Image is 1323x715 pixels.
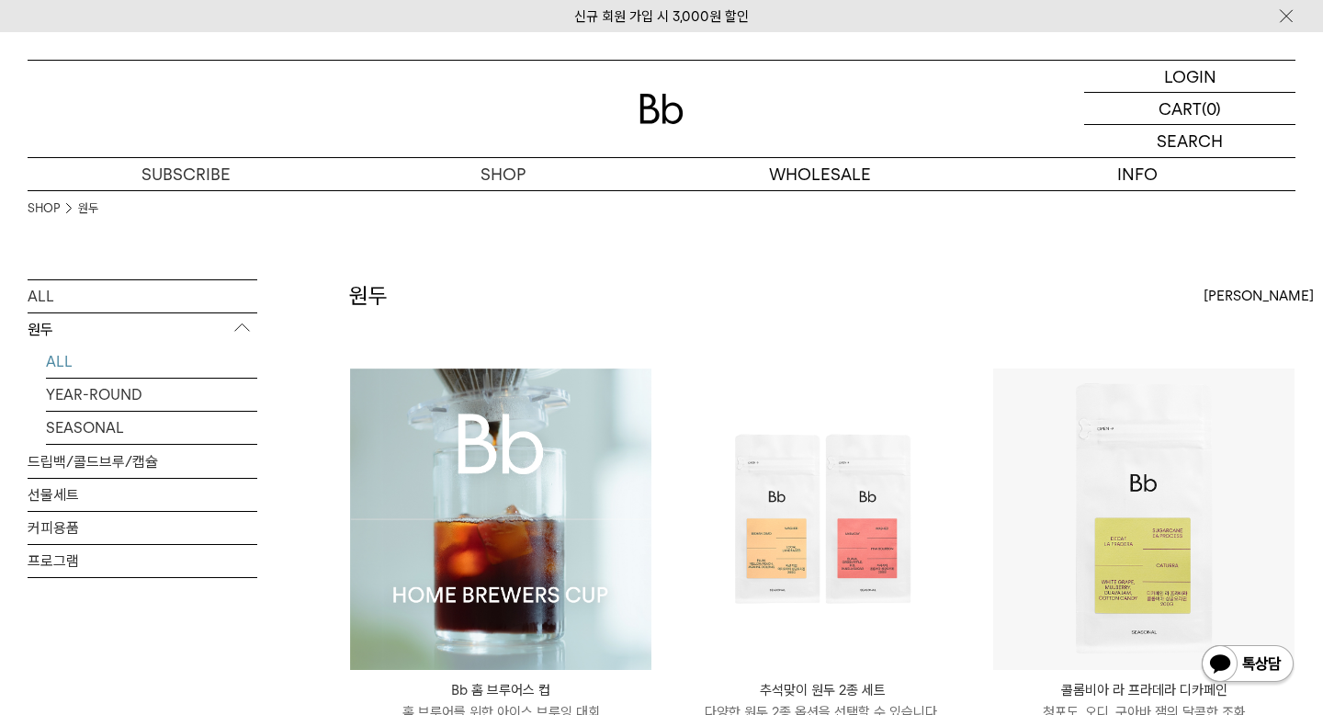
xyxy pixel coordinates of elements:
[28,545,257,577] a: 프로그램
[1202,93,1221,124] p: (0)
[28,280,257,312] a: ALL
[993,369,1295,670] img: 콜롬비아 라 프라데라 디카페인
[1204,285,1314,307] span: [PERSON_NAME]
[1157,125,1223,157] p: SEARCH
[672,369,973,670] img: 추석맞이 원두 2종 세트
[28,479,257,511] a: 선물세트
[46,346,257,378] a: ALL
[574,8,749,25] a: 신규 회원 가입 시 3,000원 할인
[28,199,60,218] a: SHOP
[639,94,684,124] img: 로고
[350,679,651,701] p: Bb 홈 브루어스 컵
[28,446,257,478] a: 드립백/콜드브루/캡슐
[46,379,257,411] a: YEAR-ROUND
[28,313,257,346] p: 원두
[978,158,1295,190] p: INFO
[661,158,978,190] p: WHOLESALE
[1159,93,1202,124] p: CART
[1084,61,1295,93] a: LOGIN
[78,199,98,218] a: 원두
[672,679,973,701] p: 추석맞이 원두 2종 세트
[1084,93,1295,125] a: CART (0)
[28,158,345,190] a: SUBSCRIBE
[1164,61,1216,92] p: LOGIN
[28,512,257,544] a: 커피용품
[345,158,661,190] a: SHOP
[350,369,651,670] img: Bb 홈 브루어스 컵
[1200,643,1295,687] img: 카카오톡 채널 1:1 채팅 버튼
[46,412,257,444] a: SEASONAL
[993,679,1295,701] p: 콜롬비아 라 프라데라 디카페인
[349,280,388,312] h2: 원두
